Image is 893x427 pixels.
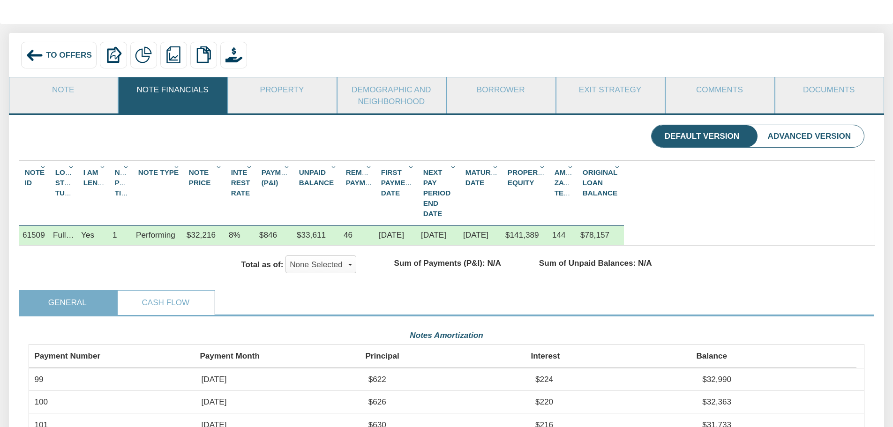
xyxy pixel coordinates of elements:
[378,164,418,202] div: Sort None
[241,259,283,270] label: Total as of:
[420,164,460,222] div: Sort None
[22,164,50,191] div: Sort None
[775,77,883,102] a: Documents
[613,161,623,172] div: Column Menu
[504,164,549,201] div: Sort None
[50,226,78,246] div: Full note
[196,368,363,390] td: [DATE]
[343,164,375,201] div: Remaining Payments Sort None
[556,77,664,102] a: Exit Strategy
[449,161,459,172] div: Column Menu
[364,161,375,172] div: Column Menu
[296,164,340,201] div: Sort None
[38,161,49,172] div: Column Menu
[121,161,132,172] div: Column Menu
[378,164,418,202] div: First Payment Date Sort None
[52,164,78,211] div: Sort None
[691,345,856,367] th: Balance
[491,161,502,172] div: Column Menu
[135,46,152,63] img: partial.png
[338,77,445,113] a: Demographic and Neighborhood
[225,226,256,246] div: 8%
[539,257,636,269] label: Sum of Unpaid Balances:
[258,164,293,191] div: Sort None
[195,46,212,63] img: copy.png
[228,164,256,211] div: Inte Rest Rate Sort None
[343,164,375,201] div: Sort None
[462,164,502,191] div: Sort None
[577,226,624,246] div: $78,157
[112,164,133,211] div: Note Posi Tion Sort None
[256,226,293,246] div: $846
[381,168,415,197] span: First Payment Date
[258,164,293,191] div: Payment (P&I) Sort None
[666,77,773,102] a: Comments
[755,125,864,148] li: Advanced Version
[83,168,113,187] span: I Am Lender
[135,164,183,190] div: Sort None
[282,161,293,172] div: Column Menu
[165,46,182,63] img: reports.png
[228,164,256,211] div: Sort None
[225,46,242,63] img: purchase_offer.png
[555,168,583,197] span: Amorti Zation Term
[26,46,44,64] img: back_arrow_left_icon.svg
[29,391,196,413] td: 100
[138,168,179,176] span: Note Type
[98,161,109,172] div: Column Menu
[566,161,577,172] div: Column Menu
[460,226,502,246] div: 06/01/2029
[231,168,250,197] span: Inte Rest Rate
[262,168,295,187] span: Payment (P&I)
[368,375,386,384] span: $622
[579,164,624,211] div: Sort None
[9,77,117,102] a: Note
[19,291,116,315] a: General
[418,226,460,246] div: 09/01/2025
[465,168,502,187] span: Maturity Date
[549,226,577,246] div: 144
[133,226,183,246] div: Performing
[508,168,547,187] span: Property Equity
[551,164,577,211] div: Amorti Zation Term Sort None
[360,345,525,367] th: Principal
[119,77,226,102] a: Note Financials
[172,161,183,172] div: Column Menu
[535,375,553,384] span: $224
[504,164,549,201] div: Property Equity Sort None
[346,168,387,187] span: Remaining Payments
[196,391,363,413] td: [DATE]
[579,164,624,211] div: Original Loan Balance Sort None
[406,161,417,172] div: Column Menu
[394,257,485,269] label: Sum of Payments (P&I):
[195,345,360,367] th: Payment Month
[502,226,549,246] div: $141,389
[55,168,80,197] span: Loan Struc Ture
[293,226,340,246] div: $33,611
[551,164,577,211] div: Sort None
[583,168,617,197] span: Original Loan Balance
[340,226,375,246] div: 46
[29,345,195,367] th: Payment Number
[329,161,340,172] div: Column Menu
[25,168,45,187] span: Note Id
[538,161,548,172] div: Column Menu
[652,125,752,148] li: Default Version
[702,397,731,406] span: $32,363
[423,168,450,217] span: Next Pay Period End Date
[81,229,94,240] div: Yes
[186,164,225,201] div: Sort None
[285,255,356,273] button: None Selected
[118,291,214,315] a: Cash Flow
[214,161,225,172] div: Column Menu
[19,226,50,246] div: 61509
[29,368,196,390] td: 99
[105,46,122,63] img: export.svg
[80,164,109,201] div: I Am Lender Sort None
[109,226,133,246] div: 1
[228,77,336,102] a: Property
[299,168,334,187] span: Unpaid Balance
[67,161,77,172] div: Column Menu
[112,164,133,211] div: Sort None
[525,345,691,367] th: Interest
